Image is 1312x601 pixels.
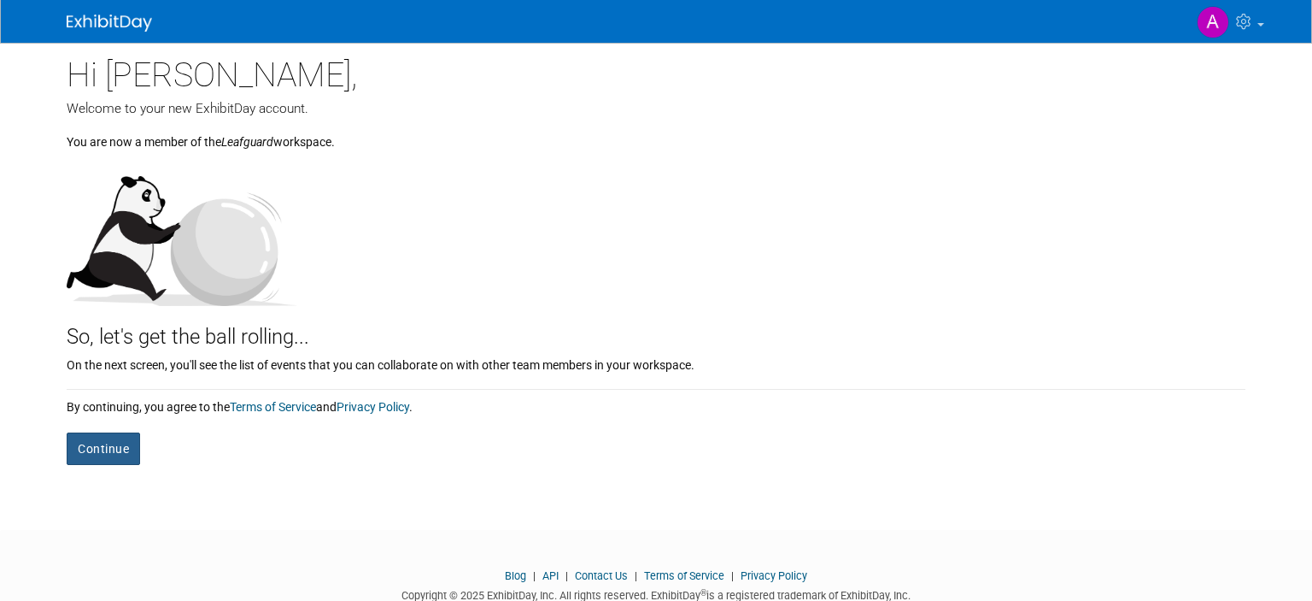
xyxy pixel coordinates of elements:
img: Alison Goldsberry [1197,6,1229,38]
img: ExhibitDay [67,15,152,32]
span: | [630,569,641,582]
div: By continuing, you agree to the and . [67,390,1245,415]
sup: ® [700,588,706,598]
div: On the next screen, you'll see the list of events that you can collaborate on with other team mem... [67,352,1245,374]
img: Let's get the ball rolling [67,159,297,306]
span: | [561,569,572,582]
span: | [727,569,738,582]
span: | [529,569,540,582]
a: API [542,569,559,582]
a: Privacy Policy [741,569,807,582]
a: Terms of Service [644,569,724,582]
div: You are now a member of the workspace. [67,118,1245,150]
a: Contact Us [575,569,628,582]
a: Blog [505,569,526,582]
a: Terms of Service [230,400,316,414]
a: Privacy Policy [337,400,409,414]
div: Welcome to your new ExhibitDay account. [67,99,1245,118]
div: So, let's get the ball rolling... [67,306,1245,352]
button: Continue [67,433,140,465]
div: Hi [PERSON_NAME], [67,43,1245,99]
i: Leafguard [221,135,273,149]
